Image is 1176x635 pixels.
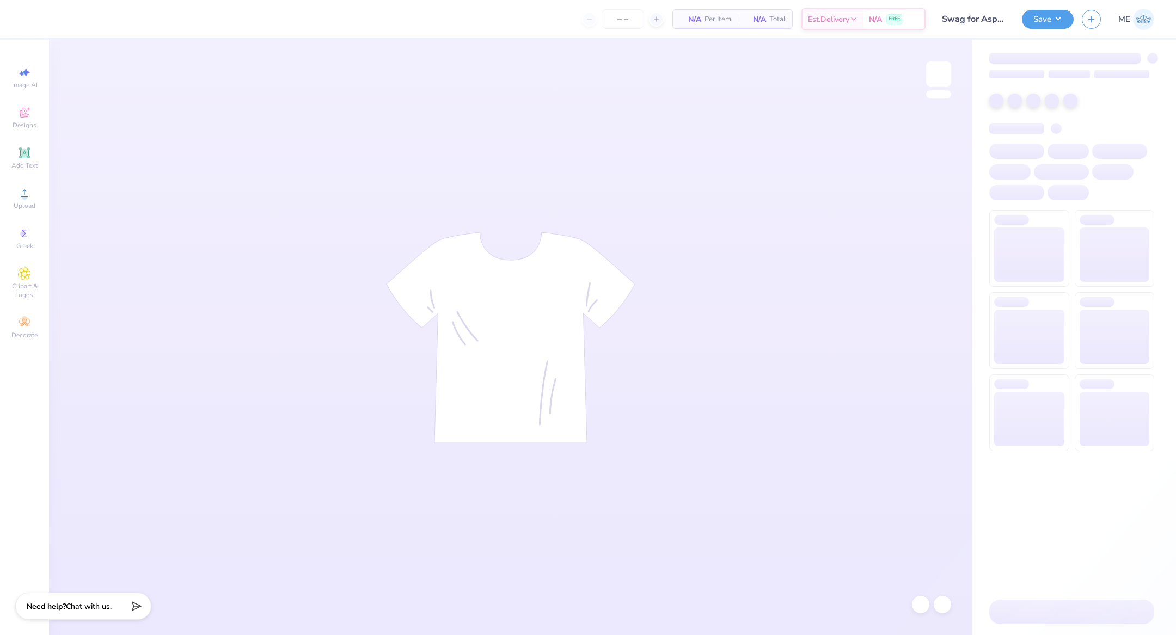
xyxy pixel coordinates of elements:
strong: Need help? [27,601,66,612]
img: tee-skeleton.svg [386,232,635,443]
span: FREE [889,15,900,23]
span: Decorate [11,331,38,340]
span: Upload [14,201,35,210]
span: Total [769,14,786,25]
input: – – [602,9,644,29]
a: ME [1118,9,1154,30]
span: ME [1118,13,1130,26]
span: Per Item [705,14,731,25]
span: Greek [16,242,33,250]
span: N/A [869,14,882,25]
span: N/A [679,14,701,25]
img: Maria Espena [1133,9,1154,30]
span: Chat with us. [66,601,112,612]
span: Add Text [11,161,38,170]
button: Save [1022,10,1074,29]
span: N/A [744,14,766,25]
span: Image AI [12,81,38,89]
span: Designs [13,121,36,130]
span: Clipart & logos [5,282,44,299]
input: Untitled Design [934,8,1014,30]
span: Est. Delivery [808,14,849,25]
